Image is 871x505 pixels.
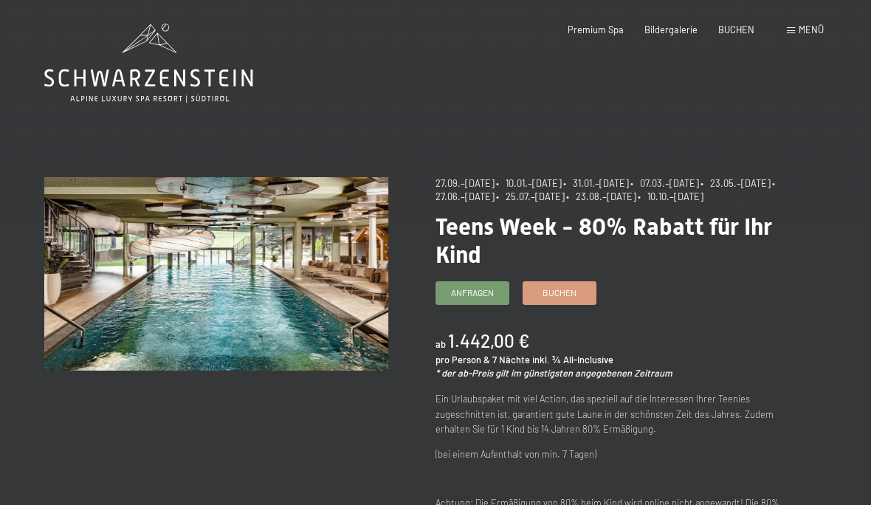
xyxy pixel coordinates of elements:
[436,282,509,304] a: Anfragen
[638,190,703,202] span: • 10.10.–[DATE]
[448,330,529,351] b: 1.442,00 €
[799,24,824,35] span: Menü
[630,177,699,189] span: • 07.03.–[DATE]
[435,177,779,202] span: • 27.06.–[DATE]
[492,354,530,365] span: 7 Nächte
[566,190,636,202] span: • 23.08.–[DATE]
[532,354,613,365] span: inkl. ¾ All-Inclusive
[435,338,446,350] span: ab
[718,24,754,35] a: BUCHEN
[496,177,562,189] span: • 10.01.–[DATE]
[435,213,772,269] span: Teens Week - 80% Rabatt für Ihr Kind
[435,391,779,436] p: Ein Urlaubspaket mit viel Action, das speziell auf die Interessen Ihrer Teenies zugeschnitten ist...
[496,190,565,202] span: • 25.07.–[DATE]
[435,447,779,461] p: (bei einem Aufenthalt von min. 7 Tagen)
[644,24,698,35] a: Bildergalerie
[700,177,771,189] span: • 23.05.–[DATE]
[563,177,629,189] span: • 31.01.–[DATE]
[543,286,576,299] span: Buchen
[523,282,596,304] a: Buchen
[435,354,490,365] span: pro Person &
[435,177,495,189] span: 27.09.–[DATE]
[44,177,388,371] img: Teens Week - 80% Rabatt für Ihr Kind
[568,24,624,35] a: Premium Spa
[435,367,672,379] em: * der ab-Preis gilt im günstigsten angegebenen Zeitraum
[451,286,494,299] span: Anfragen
